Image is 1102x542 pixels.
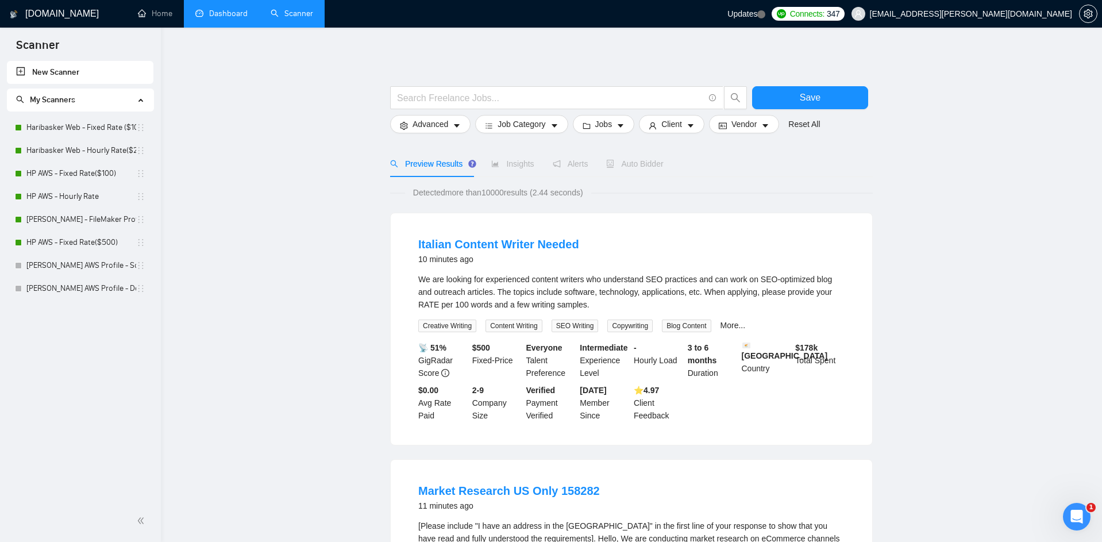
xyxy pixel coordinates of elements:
span: search [16,95,24,103]
span: idcard [719,121,727,130]
a: setting [1079,9,1097,18]
div: GigRadar Score [416,341,470,379]
span: caret-down [550,121,558,130]
div: Talent Preference [524,341,578,379]
b: Verified [526,386,556,395]
span: Copywriting [607,320,653,332]
span: Client [661,118,682,130]
span: holder [136,146,145,155]
span: area-chart [491,160,499,168]
span: Blog Content [662,320,711,332]
span: Save [800,90,820,105]
div: Client Feedback [631,384,685,422]
div: Hourly Load [631,341,685,379]
span: info-circle [709,94,716,102]
span: info-circle [441,369,449,377]
a: Market Research US Only 158282 [418,485,600,497]
span: Connects: [790,7,824,20]
b: 2-9 [472,386,484,395]
div: Payment Verified [524,384,578,422]
span: Preview Results [390,159,473,168]
a: HP AWS - Hourly Rate [26,185,136,208]
button: idcardVendorcaret-down [709,115,779,133]
span: search [725,93,746,103]
button: folderJobscaret-down [573,115,635,133]
a: Reset All [788,118,820,130]
li: Hariprasad AWS Profile - Solutions Architect [7,254,153,277]
b: ⭐️ 4.97 [634,386,659,395]
a: Italian Content Writer Needed [418,238,579,251]
span: Content Writing [486,320,542,332]
b: $ 500 [472,343,490,352]
a: New Scanner [16,61,144,84]
li: HP AWS - Fixed Rate($100) [7,162,153,185]
span: Auto Bidder [606,159,663,168]
a: [PERSON_NAME] AWS Profile - Solutions Architect [26,254,136,277]
li: HP AWS - Fixed Rate($500) [7,231,153,254]
input: Search Freelance Jobs... [397,91,704,105]
div: Avg Rate Paid [416,384,470,422]
a: homeHome [138,9,172,18]
span: Jobs [595,118,612,130]
span: caret-down [616,121,625,130]
div: Fixed-Price [470,341,524,379]
span: holder [136,238,145,247]
button: search [724,86,747,109]
a: [PERSON_NAME] - FileMaker Profile [26,208,136,231]
span: bars [485,121,493,130]
span: holder [136,192,145,201]
span: holder [136,261,145,270]
button: barsJob Categorycaret-down [475,115,568,133]
span: search [390,160,398,168]
span: caret-down [687,121,695,130]
span: Updates [727,9,757,18]
span: caret-down [761,121,769,130]
b: $ 178k [795,343,818,352]
span: holder [136,215,145,224]
li: Hariprasad AWS Profile - DevOps [7,277,153,300]
b: [GEOGRAPHIC_DATA] [742,341,828,360]
a: Haribasker Web - Fixed Rate ($100) [26,116,136,139]
span: setting [1080,9,1097,18]
span: Creative Writing [418,320,476,332]
li: Haribasker Web - Hourly Rate($25) [7,139,153,162]
span: robot [606,160,614,168]
div: 10 minutes ago [418,252,579,266]
a: Haribasker Web - Hourly Rate($25) [26,139,136,162]
div: Total Spent [793,341,847,379]
a: More... [720,321,746,330]
div: 11 minutes ago [418,499,600,513]
li: Haribasker Web - Fixed Rate ($100) [7,116,153,139]
div: Experience Level [577,341,631,379]
span: SEO Writing [552,320,599,332]
button: settingAdvancedcaret-down [390,115,471,133]
img: upwork-logo.png [777,9,786,18]
img: 🇨🇾 [742,341,750,349]
span: Insights [491,159,534,168]
div: Country [739,341,793,379]
span: user [649,121,657,130]
span: My Scanners [30,95,75,105]
b: - [634,343,637,352]
a: HP AWS - Fixed Rate($500) [26,231,136,254]
div: Duration [685,341,739,379]
b: 3 to 6 months [688,343,717,365]
a: [PERSON_NAME] AWS Profile - DevOps [26,277,136,300]
b: 📡 51% [418,343,446,352]
span: holder [136,169,145,178]
div: Tooltip anchor [467,159,477,169]
span: holder [136,284,145,293]
div: We are looking for experienced content writers who understand SEO practices and can work on SEO-o... [418,273,845,311]
iframe: Intercom live chat [1063,503,1091,531]
span: Scanner [7,37,68,61]
span: Vendor [731,118,757,130]
span: user [854,10,862,18]
div: Company Size [470,384,524,422]
li: Koushik - FileMaker Profile [7,208,153,231]
a: searchScanner [271,9,313,18]
span: Advanced [413,118,448,130]
b: [DATE] [580,386,606,395]
span: Alerts [553,159,588,168]
span: caret-down [453,121,461,130]
b: $0.00 [418,386,438,395]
